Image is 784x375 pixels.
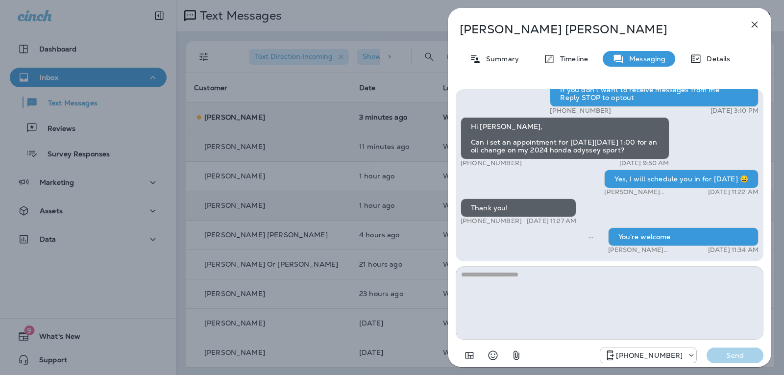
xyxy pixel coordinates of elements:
div: +1 (813) 497-4455 [600,350,696,361]
p: [PHONE_NUMBER] [461,159,522,167]
p: [DATE] 11:22 AM [708,188,759,196]
p: Details [702,55,730,63]
span: Sent [588,232,593,241]
div: Yes, I will schedule you in for [DATE] 😀 [604,170,759,188]
p: [PERSON_NAME] WillowBend [604,188,697,196]
p: [DATE] 3:10 PM [710,107,759,115]
button: Add in a premade template [460,346,479,365]
div: You're welcome [608,227,759,246]
p: [DATE] 11:27 AM [527,217,576,225]
button: Select an emoji [483,346,503,365]
p: [PHONE_NUMBER] [550,107,611,115]
p: [PERSON_NAME] [PERSON_NAME] [460,23,727,36]
p: [DATE] 11:34 AM [708,246,759,254]
p: Messaging [624,55,665,63]
p: Summary [481,55,519,63]
p: [PERSON_NAME] WillowBend [608,246,698,254]
p: Timeline [555,55,588,63]
div: Hi [PERSON_NAME], Can i set an appointment for [DATE][DATE] 1:00 for an oil change on my 2024 hon... [461,117,669,159]
p: [PHONE_NUMBER] [461,217,522,225]
p: [DATE] 9:50 AM [619,159,669,167]
div: Thank you! [461,199,576,217]
p: [PHONE_NUMBER] [616,351,683,359]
